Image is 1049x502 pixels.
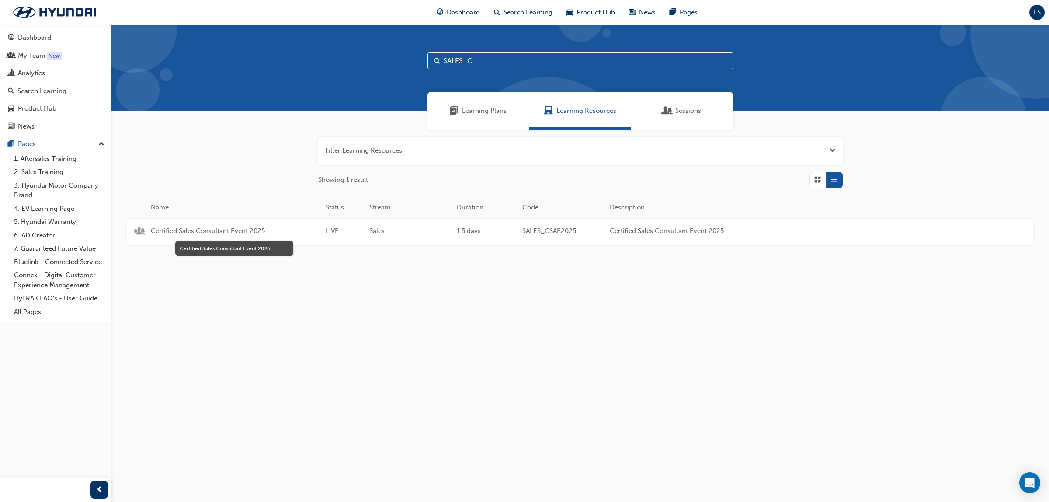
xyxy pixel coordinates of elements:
[147,202,322,213] div: Name
[369,226,450,236] span: Sales
[663,3,705,21] a: pages-iconPages
[556,106,616,116] span: Learning Resources
[3,119,108,135] a: News
[18,68,45,78] div: Analytics
[639,7,656,17] span: News
[519,202,606,213] div: Code
[10,229,108,242] a: 6. AD Creator
[18,51,45,61] div: My Team
[3,65,108,81] a: Analytics
[8,70,14,77] span: chart-icon
[670,7,676,18] span: pages-icon
[1029,5,1045,20] button: LS
[10,242,108,255] a: 7. Guaranteed Future Value
[10,268,108,292] a: Connex - Digital Customer Experience Management
[127,219,1033,245] a: Certified Sales Consultant Event 2025LIVESales1.5 daysSALES_CSAE2025Certified Sales Consultant Ev...
[98,139,104,150] span: up-icon
[427,52,733,69] input: Search...
[629,7,636,18] span: news-icon
[577,7,615,17] span: Product Hub
[610,226,778,236] span: Certified Sales Consultant Event 2025
[829,146,836,156] button: Open the filter
[450,106,459,116] span: Learning Plans
[322,202,366,213] div: Status
[814,175,821,185] span: Grid
[47,52,62,60] div: Tooltip anchor
[10,255,108,269] a: Bluelink - Connected Service
[831,175,837,185] span: List
[453,226,519,238] div: 1.5 days
[631,92,733,130] a: SessionsSessions
[3,28,108,136] button: DashboardMy TeamAnalyticsSearch LearningProduct HubNews
[559,3,622,21] a: car-iconProduct Hub
[151,226,319,236] span: Certified Sales Consultant Event 2025
[18,33,51,43] div: Dashboard
[136,227,144,237] span: learningResourceType_INSTRUCTOR_LED-icon
[10,202,108,216] a: 4. EV Learning Page
[3,83,108,99] a: Search Learning
[8,52,14,60] span: people-icon
[10,215,108,229] a: 5. Hyundai Warranty
[8,87,14,95] span: search-icon
[18,104,56,114] div: Product Hub
[18,139,36,149] div: Pages
[3,101,108,117] a: Product Hub
[8,140,14,148] span: pages-icon
[1019,472,1040,493] div: Open Intercom Messenger
[675,106,701,116] span: Sessions
[434,56,440,66] span: Search
[3,136,108,152] button: Pages
[427,92,529,130] a: Learning PlansLearning Plans
[462,106,507,116] span: Learning Plans
[504,7,552,17] span: Search Learning
[529,92,631,130] a: Learning ResourcesLearning Resources
[3,48,108,64] a: My Team
[494,7,500,18] span: search-icon
[3,30,108,46] a: Dashboard
[96,485,103,495] span: prev-icon
[4,3,105,21] img: Trak
[622,3,663,21] a: news-iconNews
[18,122,35,132] div: News
[180,244,289,252] div: Certified Sales Consultant Event 2025
[544,106,553,116] span: Learning Resources
[10,179,108,202] a: 3. Hyundai Motor Company Brand
[606,202,781,213] div: Description
[1034,7,1041,17] span: LS
[522,226,603,236] span: SALES_CSAE2025
[8,105,14,113] span: car-icon
[318,175,368,185] span: Showing 1 result
[10,292,108,305] a: HyTRAK FAQ's - User Guide
[680,7,698,17] span: Pages
[8,123,14,131] span: news-icon
[566,7,573,18] span: car-icon
[10,165,108,179] a: 2. Sales Training
[487,3,559,21] a: search-iconSearch Learning
[10,305,108,319] a: All Pages
[453,202,519,213] div: Duration
[366,202,453,213] div: Stream
[322,226,366,238] div: LIVE
[663,106,672,116] span: Sessions
[10,152,108,166] a: 1. Aftersales Training
[447,7,480,17] span: Dashboard
[437,7,443,18] span: guage-icon
[17,86,66,96] div: Search Learning
[430,3,487,21] a: guage-iconDashboard
[8,34,14,42] span: guage-icon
